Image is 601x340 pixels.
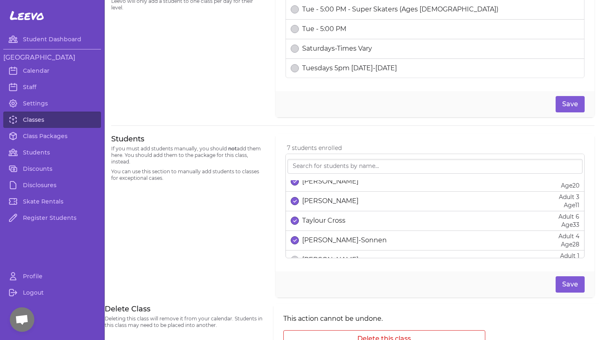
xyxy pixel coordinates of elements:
a: Skate Rentals [3,193,101,210]
a: Students [3,144,101,161]
a: Calendar [3,63,101,79]
input: Search for students by name... [287,159,583,174]
p: [PERSON_NAME] [302,255,359,265]
a: Profile [3,268,101,284]
a: Logout [3,284,101,301]
p: You can use this section to manually add students to classes for exceptional cases. [111,168,266,181]
a: Disclosures [3,177,101,193]
a: Classes [3,112,101,128]
a: Discounts [3,161,101,177]
p: If you must add students manually, you should add them here. You should add them to the package f... [111,145,266,165]
p: Age 28 [558,240,579,248]
span: not [228,145,237,152]
span: Leevo [10,8,44,23]
button: Save [556,96,585,112]
h3: [GEOGRAPHIC_DATA] [3,53,101,63]
p: This action cannot be undone. [283,314,485,324]
button: select date [291,5,299,13]
p: Tuesdays 5pm [DATE]-[DATE] [302,63,397,73]
p: Age 20 [560,181,579,190]
p: Adult 3 [559,193,579,201]
button: select date [291,177,299,186]
p: Deleting this class will remove it from your calendar. Students in this class may need to be plac... [105,315,264,329]
p: Adult 6 [558,212,579,221]
p: Adult 1 [560,252,579,260]
p: 7 students enrolled [287,144,585,152]
p: Taylour Cross [302,216,345,226]
p: Adult 4 [558,232,579,240]
p: Age 33 [558,221,579,229]
a: Student Dashboard [3,31,101,47]
p: Tue - 5:00 PM [302,24,346,34]
p: Age 11 [559,201,579,209]
p: [PERSON_NAME] [302,196,359,206]
a: Class Packages [3,128,101,144]
h3: Delete Class [105,304,264,314]
button: select date [291,256,299,264]
p: Tue - 5:00 PM - Super Skaters (Ages [DEMOGRAPHIC_DATA]) [302,4,498,14]
button: select date [291,64,299,72]
p: [PERSON_NAME]-Sonnen [302,235,387,245]
a: Settings [3,95,101,112]
button: select date [291,25,299,33]
p: Saturdays-Times Vary [302,44,372,54]
h3: Students [111,134,266,144]
a: Register Students [3,210,101,226]
a: Staff [3,79,101,95]
button: select date [291,217,299,225]
button: Save [556,276,585,293]
button: select date [291,236,299,244]
p: [PERSON_NAME] [302,177,359,186]
div: Open chat [10,307,34,332]
button: select date [291,197,299,205]
button: select date [291,45,299,53]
